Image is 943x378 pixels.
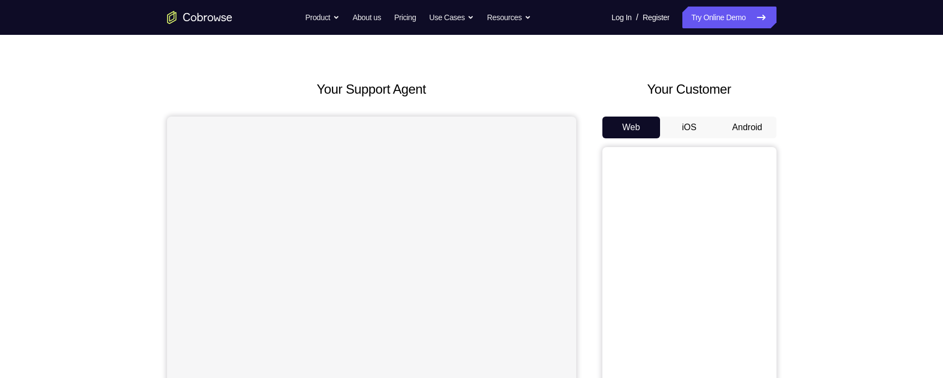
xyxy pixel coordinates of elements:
[636,11,638,24] span: /
[602,80,776,99] h2: Your Customer
[394,7,416,28] a: Pricing
[660,117,718,138] button: iOS
[167,80,576,99] h2: Your Support Agent
[612,7,632,28] a: Log In
[643,7,669,28] a: Register
[353,7,381,28] a: About us
[305,7,340,28] button: Product
[602,117,661,138] button: Web
[167,11,232,24] a: Go to the home page
[429,7,474,28] button: Use Cases
[718,117,776,138] button: Android
[682,7,776,28] a: Try Online Demo
[487,7,531,28] button: Resources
